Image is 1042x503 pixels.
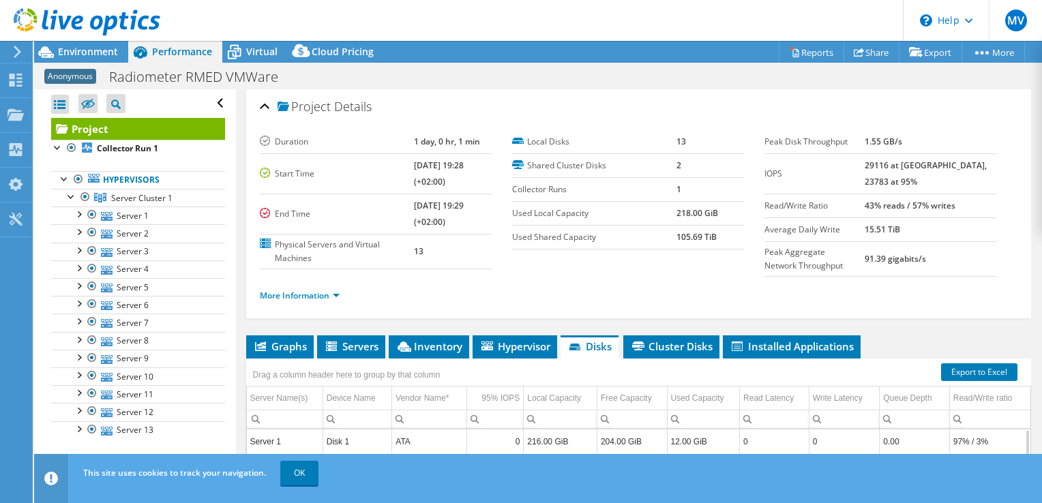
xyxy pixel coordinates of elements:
[51,421,225,439] a: Server 13
[51,118,225,140] a: Project
[743,390,794,406] div: Read Latency
[392,410,467,428] td: Column Vendor Name*, Filter cell
[51,403,225,421] a: Server 12
[512,135,676,149] label: Local Disks
[667,410,740,428] td: Column Used Capacity, Filter cell
[312,45,374,58] span: Cloud Pricing
[392,429,467,453] td: Column Vendor Name*, Value ATA
[676,231,717,243] b: 105.69 TiB
[597,429,667,453] td: Column Free Capacity, Value 204.00 GiB
[260,207,414,221] label: End Time
[260,238,414,265] label: Physical Servers and Virtual Machines
[597,386,667,410] td: Free Capacity Column
[51,224,225,242] a: Server 2
[51,332,225,350] a: Server 8
[740,410,809,428] td: Column Read Latency, Filter cell
[962,42,1025,63] a: More
[865,136,902,147] b: 1.55 GB/s
[51,385,225,403] a: Server 11
[524,410,597,428] td: Column Local Capacity, Filter cell
[51,140,225,157] a: Collector Run 1
[414,200,464,228] b: [DATE] 19:29 (+02:00)
[512,230,676,244] label: Used Shared Capacity
[247,386,323,410] td: Server Name(s) Column
[524,386,597,410] td: Local Capacity Column
[51,278,225,296] a: Server 5
[334,98,372,115] span: Details
[676,183,681,195] b: 1
[51,189,225,207] a: Server Cluster 1
[51,367,225,385] a: Server 10
[392,386,467,410] td: Vendor Name* Column
[730,339,854,353] span: Installed Applications
[1005,10,1027,31] span: MV
[809,429,880,453] td: Column Write Latency, Value 0
[83,467,266,478] span: This site uses cookies to track your navigation.
[512,159,676,172] label: Shared Cluster Disks
[740,386,809,410] td: Read Latency Column
[323,386,392,410] td: Device Name Column
[567,339,612,353] span: Disks
[630,339,713,353] span: Cluster Disks
[667,429,740,453] td: Column Used Capacity, Value 12.00 GiB
[813,390,863,406] div: Write Latency
[601,390,652,406] div: Free Capacity
[51,243,225,260] a: Server 3
[247,429,323,453] td: Column Server Name(s), Value Server 1
[260,290,340,301] a: More Information
[250,390,308,406] div: Server Name(s)
[671,390,724,406] div: Used Capacity
[260,135,414,149] label: Duration
[809,410,880,428] td: Column Write Latency, Filter cell
[260,167,414,181] label: Start Time
[764,167,865,181] label: IOPS
[953,390,1012,406] div: Read/Write ratio
[527,390,581,406] div: Local Capacity
[764,135,865,149] label: Peak Disk Throughput
[865,253,926,264] b: 91.39 gigabits/s
[740,429,809,453] td: Column Read Latency, Value 0
[327,390,376,406] div: Device Name
[51,350,225,367] a: Server 9
[414,245,423,257] b: 13
[51,207,225,224] a: Server 1
[103,70,299,85] h1: Radiometer RMED VMWare
[941,363,1017,381] a: Export to Excel
[865,224,900,235] b: 15.51 TiB
[323,429,392,453] td: Column Device Name, Value Disk 1
[51,171,225,189] a: Hypervisors
[253,339,307,353] span: Graphs
[51,314,225,331] a: Server 7
[844,42,899,63] a: Share
[466,429,523,453] td: Column 95% IOPS, Value 0
[676,207,718,219] b: 218.00 GiB
[512,183,676,196] label: Collector Runs
[920,14,932,27] svg: \n
[512,207,676,220] label: Used Local Capacity
[58,45,118,58] span: Environment
[396,339,462,353] span: Inventory
[111,192,173,204] span: Server Cluster 1
[676,136,686,147] b: 13
[152,45,212,58] span: Performance
[865,159,987,187] b: 29116 at [GEOGRAPHIC_DATA], 23783 at 95%
[246,45,278,58] span: Virtual
[250,365,444,384] div: Drag a column header here to group by that column
[899,42,962,63] a: Export
[396,390,449,406] div: Vendor Name*
[764,245,865,273] label: Peak Aggregate Network Throughput
[949,429,1030,453] td: Column Read/Write ratio, Value 97% / 3%
[414,136,480,147] b: 1 day, 0 hr, 1 min
[51,296,225,314] a: Server 6
[466,410,523,428] td: Column 95% IOPS, Filter cell
[949,410,1030,428] td: Column Read/Write ratio, Filter cell
[324,339,378,353] span: Servers
[278,100,331,114] span: Project
[667,386,740,410] td: Used Capacity Column
[479,339,550,353] span: Hypervisor
[880,386,950,410] td: Queue Depth Column
[865,200,955,211] b: 43% reads / 57% writes
[481,390,520,406] div: 95% IOPS
[883,390,932,406] div: Queue Depth
[597,410,667,428] td: Column Free Capacity, Filter cell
